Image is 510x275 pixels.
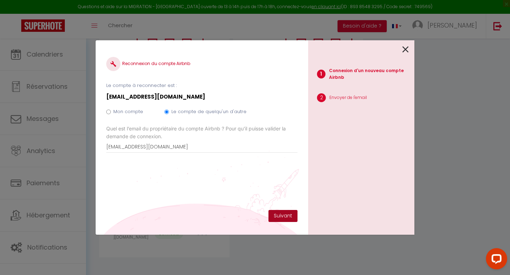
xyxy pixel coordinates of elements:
[268,210,297,222] button: Suivant
[317,70,325,78] span: 1
[106,57,297,71] h4: Reconnexion du compte Airbnb
[106,125,297,140] label: Quel est l’email du propriétaire du compte Airbnb ? Pour qu’il puisse valider la demande de conne...
[329,94,367,101] p: Envoyer de l'email
[113,108,143,115] label: Mon compte
[480,245,510,275] iframe: LiveChat chat widget
[317,93,326,102] span: 2
[106,82,297,89] p: Le compte à reconnecter est :
[171,108,246,115] label: Le compte de quelqu'un d'autre
[106,93,297,101] p: [EMAIL_ADDRESS][DOMAIN_NAME]
[329,68,415,81] p: Connexion d'un nouveau compte Airbnb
